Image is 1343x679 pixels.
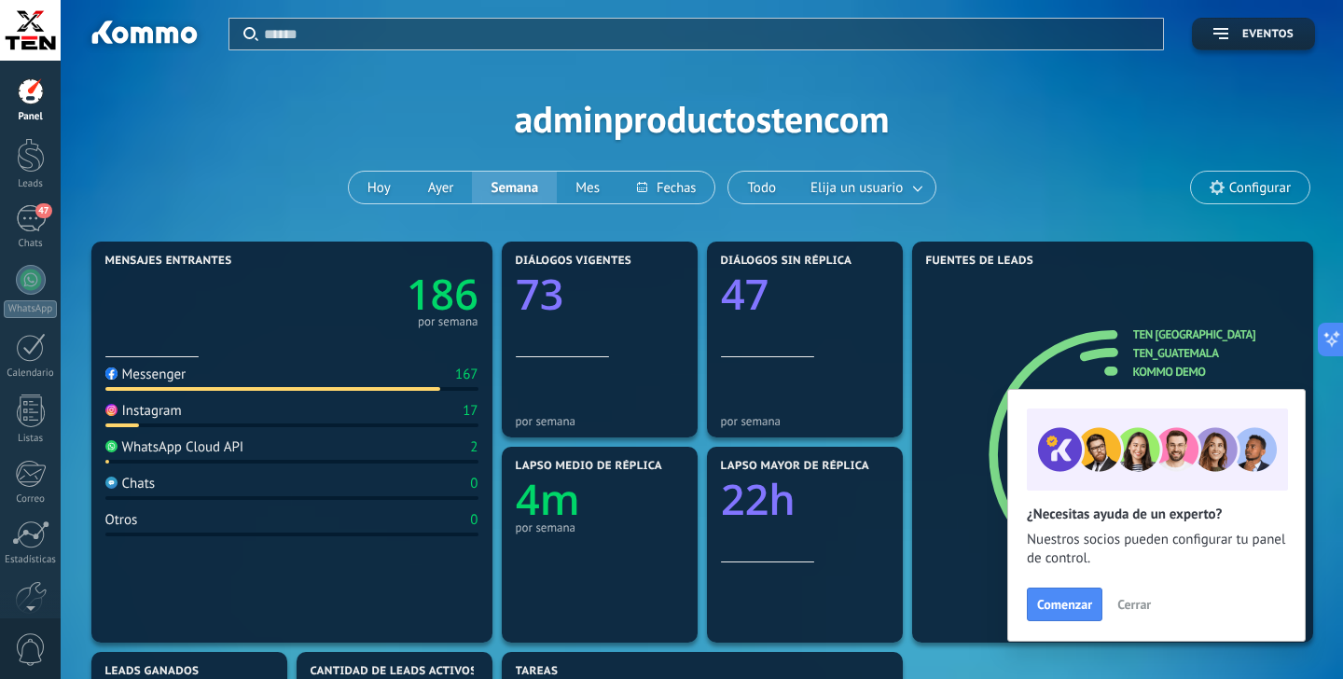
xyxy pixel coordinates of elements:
button: Eventos [1192,18,1315,50]
button: Semana [472,172,557,203]
button: Ayer [409,172,473,203]
a: ten_guatemala [1133,345,1219,361]
a: TEN [GEOGRAPHIC_DATA] [1133,326,1256,342]
div: 0 [470,475,478,492]
span: Comenzar [1037,598,1092,611]
span: Lapso medio de réplica [516,460,663,473]
span: Elija un usuario [807,175,907,201]
text: 73 [516,266,563,323]
div: por semana [516,520,684,534]
span: Mensajes entrantes [105,255,232,268]
button: Comenzar [1027,588,1102,621]
span: Nuestros socios pueden configurar tu panel de control. [1027,531,1286,568]
button: Mes [557,172,618,203]
div: Otros [105,511,138,529]
div: Calendario [4,367,58,380]
div: por semana [516,414,684,428]
span: Cantidad de leads activos [311,665,478,678]
div: Correo [4,493,58,506]
div: Panel [4,111,58,123]
div: 0 [470,511,478,529]
span: 47 [35,203,51,218]
a: 22h [721,471,889,528]
span: Configurar [1229,180,1291,196]
div: 17 [463,402,478,420]
img: WhatsApp Cloud API [105,440,118,452]
span: Lapso mayor de réplica [721,460,869,473]
span: Cerrar [1117,598,1151,611]
div: Messenger [105,366,187,383]
a: Kommo Demo [1133,364,1206,380]
text: 4m [516,471,580,528]
button: Todo [728,172,795,203]
div: Instagram [105,402,182,420]
div: Estadísticas [4,554,58,566]
div: Chats [4,238,58,250]
a: 186 [292,266,478,323]
div: WhatsApp Cloud API [105,438,244,456]
div: Chats [105,475,156,492]
div: por semana [721,414,889,428]
span: Diálogos vigentes [516,255,632,268]
h2: ¿Necesitas ayuda de un experto? [1027,506,1286,523]
span: Diálogos sin réplica [721,255,852,268]
div: Leads [4,178,58,190]
div: WhatsApp [4,300,57,318]
span: Fuentes de leads [926,255,1034,268]
span: Tareas [516,665,559,678]
text: 22h [721,471,796,528]
div: 2 [470,438,478,456]
span: Leads ganados [105,665,200,678]
div: Listas [4,433,58,445]
button: Fechas [618,172,714,203]
text: 186 [406,266,478,323]
div: 167 [455,366,478,383]
button: Cerrar [1109,590,1159,618]
text: 47 [721,266,768,323]
img: Messenger [105,367,118,380]
button: Elija un usuario [795,172,935,203]
span: Eventos [1242,28,1294,41]
img: Chats [105,477,118,489]
div: por semana [418,317,478,326]
button: Hoy [349,172,409,203]
img: Instagram [105,404,118,416]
